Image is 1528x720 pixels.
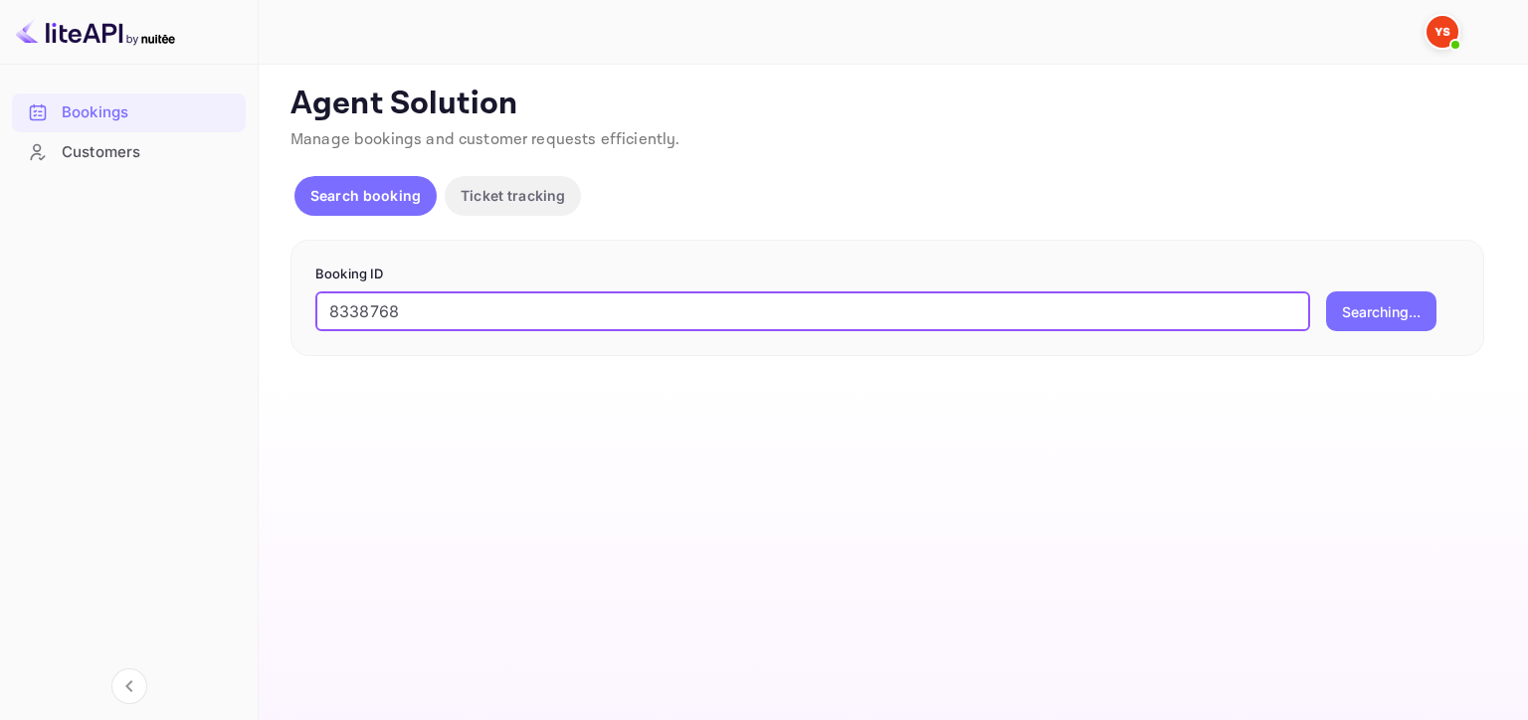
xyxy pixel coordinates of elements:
[461,185,565,206] p: Ticket tracking
[290,85,1492,124] p: Agent Solution
[315,265,1459,284] p: Booking ID
[16,16,175,48] img: LiteAPI logo
[62,101,236,124] div: Bookings
[62,141,236,164] div: Customers
[12,133,246,172] div: Customers
[12,93,246,132] div: Bookings
[315,291,1310,331] input: Enter Booking ID (e.g., 63782194)
[1427,16,1458,48] img: Yandex Support
[12,133,246,170] a: Customers
[111,668,147,704] button: Collapse navigation
[1326,291,1436,331] button: Searching...
[310,185,421,206] p: Search booking
[290,129,680,150] span: Manage bookings and customer requests efficiently.
[12,93,246,130] a: Bookings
